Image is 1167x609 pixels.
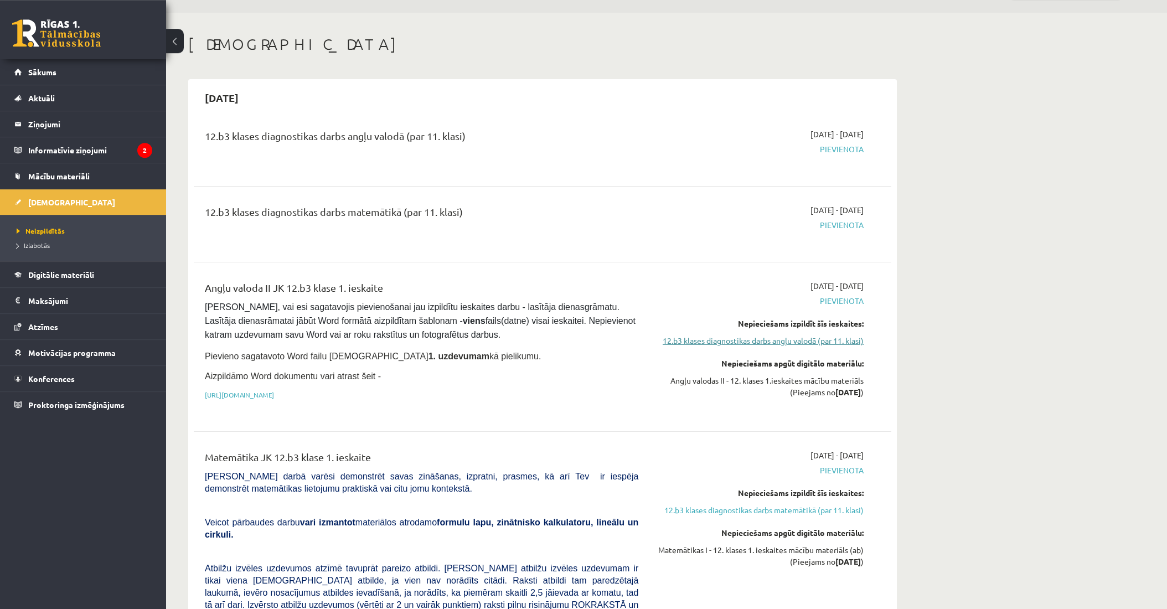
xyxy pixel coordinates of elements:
h2: [DATE] [194,85,250,111]
span: Pievienota [655,219,864,231]
span: [DATE] - [DATE] [810,204,864,216]
span: Pievieno sagatavoto Word failu [DEMOGRAPHIC_DATA] kā pielikumu. [205,352,541,361]
div: Matemātikas I - 12. klases 1. ieskaites mācību materiāls (ab) (Pieejams no ) [655,544,864,567]
legend: Informatīvie ziņojumi [28,137,152,163]
span: [DATE] - [DATE] [810,128,864,140]
a: Motivācijas programma [14,340,152,365]
legend: Maksājumi [28,288,152,313]
span: Pievienota [655,295,864,307]
a: 12.b3 klases diagnostikas darbs angļu valodā (par 11. klasi) [655,335,864,347]
span: Aizpildāmo Word dokumentu vari atrast šeit - [205,371,381,381]
b: formulu lapu, zinātnisko kalkulatoru, lineālu un cirkuli. [205,518,638,539]
span: [DEMOGRAPHIC_DATA] [28,197,115,207]
div: 12.b3 klases diagnostikas darbs angļu valodā (par 11. klasi) [205,128,638,149]
span: Mācību materiāli [28,171,90,181]
span: Motivācijas programma [28,348,116,358]
span: [DATE] - [DATE] [810,450,864,461]
div: Nepieciešams izpildīt šīs ieskaites: [655,318,864,329]
span: Izlabotās [17,241,50,250]
span: Konferences [28,374,75,384]
a: Digitālie materiāli [14,262,152,287]
a: Proktoringa izmēģinājums [14,392,152,417]
strong: 1. uzdevumam [428,352,489,361]
span: [PERSON_NAME], vai esi sagatavojis pievienošanai jau izpildītu ieskaites darbu - lasītāja dienasg... [205,302,638,339]
a: Aktuāli [14,85,152,111]
div: Matemātika JK 12.b3 klase 1. ieskaite [205,450,638,470]
div: 12.b3 klases diagnostikas darbs matemātikā (par 11. klasi) [205,204,638,225]
a: Rīgas 1. Tālmācības vidusskola [12,19,101,47]
div: Angļu valodas II - 12. klases 1.ieskaites mācību materiāls (Pieejams no ) [655,375,864,398]
span: Pievienota [655,465,864,476]
span: Proktoringa izmēģinājums [28,400,125,410]
span: Pievienota [655,143,864,155]
a: Atzīmes [14,314,152,339]
a: Izlabotās [17,240,155,250]
div: Nepieciešams apgūt digitālo materiālu: [655,358,864,369]
div: Nepieciešams izpildīt šīs ieskaites: [655,487,864,499]
strong: [DATE] [835,387,861,397]
legend: Ziņojumi [28,111,152,137]
a: [URL][DOMAIN_NAME] [205,390,274,399]
span: Sākums [28,67,56,77]
span: Digitālie materiāli [28,270,94,280]
a: Sākums [14,59,152,85]
a: Konferences [14,366,152,391]
span: [DATE] - [DATE] [810,280,864,292]
div: Nepieciešams apgūt digitālo materiālu: [655,527,864,539]
a: [DEMOGRAPHIC_DATA] [14,189,152,215]
span: [PERSON_NAME] darbā varēsi demonstrēt savas zināšanas, izpratni, prasmes, kā arī Tev ir iespēja d... [205,472,638,493]
span: Veicot pārbaudes darbu materiālos atrodamo [205,518,638,539]
a: Mācību materiāli [14,163,152,189]
a: Ziņojumi [14,111,152,137]
strong: [DATE] [835,556,861,566]
span: Aktuāli [28,93,55,103]
span: Neizpildītās [17,226,65,235]
a: Maksājumi [14,288,152,313]
b: vari izmantot [300,518,355,527]
h1: [DEMOGRAPHIC_DATA] [188,35,897,54]
span: Atzīmes [28,322,58,332]
a: 12.b3 klases diagnostikas darbs matemātikā (par 11. klasi) [655,504,864,516]
a: Informatīvie ziņojumi2 [14,137,152,163]
i: 2 [137,143,152,158]
strong: viens [463,316,486,326]
a: Neizpildītās [17,226,155,236]
div: Angļu valoda II JK 12.b3 klase 1. ieskaite [205,280,638,301]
